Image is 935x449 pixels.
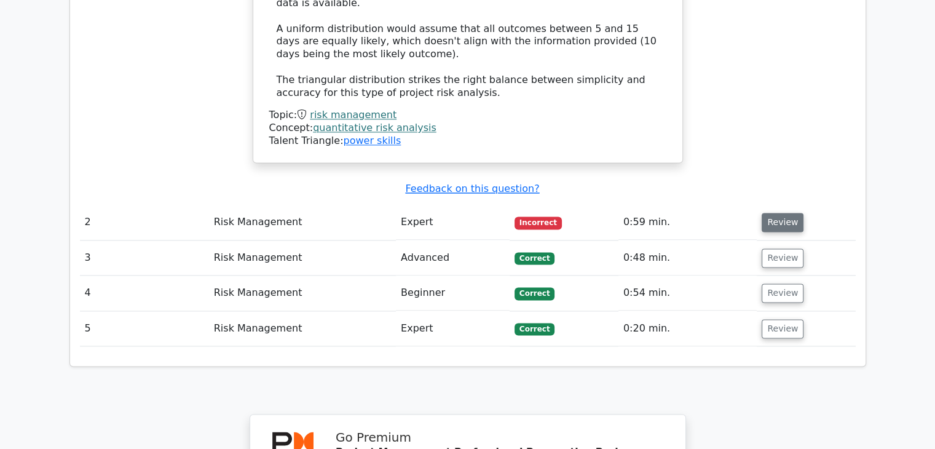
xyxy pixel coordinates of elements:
[515,252,554,264] span: Correct
[310,109,396,121] a: risk management
[515,217,562,229] span: Incorrect
[343,135,401,146] a: power skills
[313,122,436,133] a: quantitative risk analysis
[618,240,757,276] td: 0:48 min.
[80,205,209,240] td: 2
[269,109,666,147] div: Talent Triangle:
[80,311,209,346] td: 5
[618,311,757,346] td: 0:20 min.
[515,287,554,300] span: Correct
[762,319,803,338] button: Review
[515,323,554,335] span: Correct
[80,276,209,311] td: 4
[396,276,510,311] td: Beginner
[618,276,757,311] td: 0:54 min.
[80,240,209,276] td: 3
[396,205,510,240] td: Expert
[269,109,666,122] div: Topic:
[209,311,396,346] td: Risk Management
[618,205,757,240] td: 0:59 min.
[762,284,803,303] button: Review
[209,240,396,276] td: Risk Management
[269,122,666,135] div: Concept:
[209,276,396,311] td: Risk Management
[405,183,539,194] a: Feedback on this question?
[396,240,510,276] td: Advanced
[396,311,510,346] td: Expert
[209,205,396,240] td: Risk Management
[762,213,803,232] button: Review
[762,248,803,268] button: Review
